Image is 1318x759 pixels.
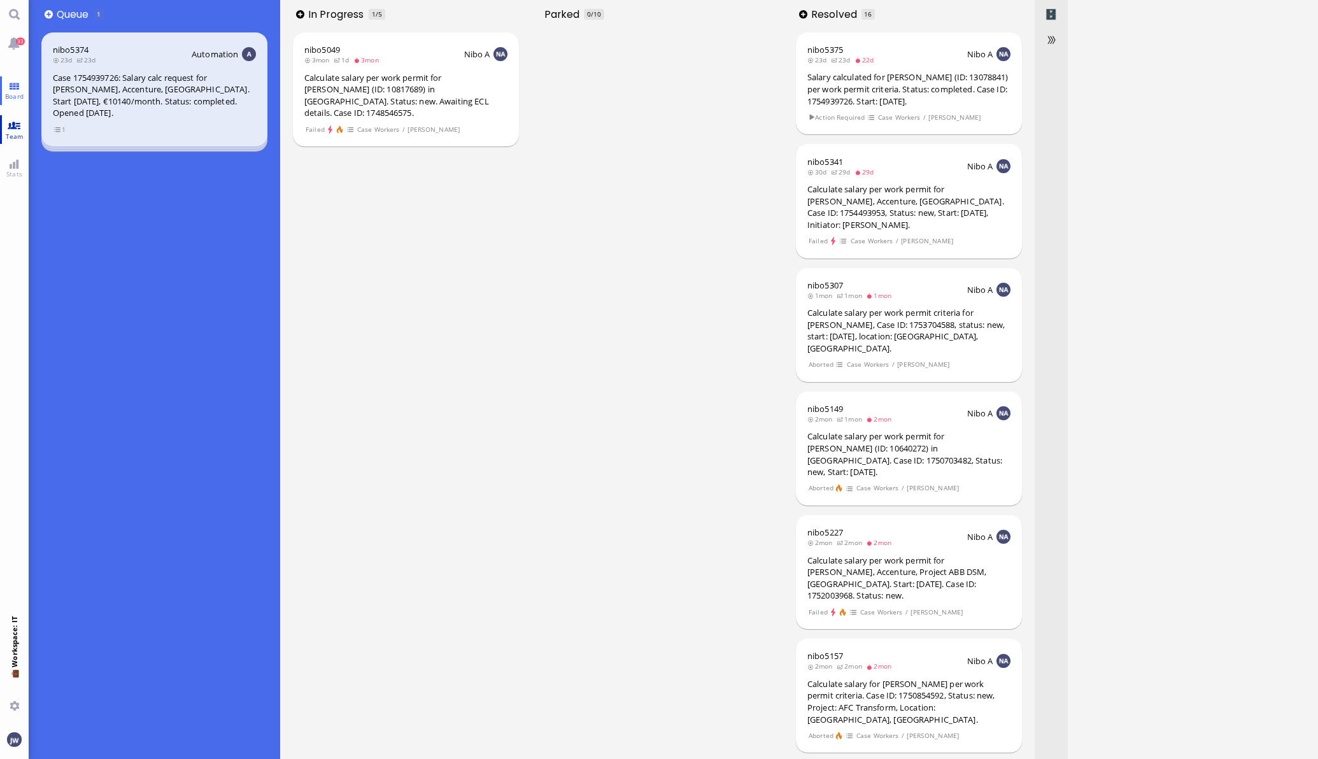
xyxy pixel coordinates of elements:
span: 16 [864,10,872,18]
span: 3mon [353,55,383,64]
button: Add [45,10,53,18]
span: / [402,124,406,135]
span: Case Workers [850,236,893,246]
span: Team [3,132,27,141]
span: view 1 items [53,124,66,135]
span: 22d [854,55,878,64]
span: 30d [807,167,831,176]
img: NA [996,654,1010,668]
span: Case Workers [856,483,899,493]
span: Nibo A [967,284,993,295]
img: NA [996,406,1010,420]
span: 29d [831,167,854,176]
span: / [891,359,895,370]
a: nibo5149 [807,403,843,415]
span: 29d [854,167,878,176]
span: Parked [544,7,584,22]
span: [PERSON_NAME] [407,124,460,135]
span: Board [2,92,27,101]
span: [PERSON_NAME] [907,730,960,741]
span: 1 [97,10,101,18]
div: Calculate salary per work permit for [PERSON_NAME], Accenture, Project ABB DSM, [GEOGRAPHIC_DATA]... [807,555,1010,602]
img: You [7,732,21,746]
span: Nibo A [967,408,993,419]
span: Nibo A [967,160,993,172]
span: 2mon [866,538,895,547]
span: 1mon [866,291,895,300]
span: [PERSON_NAME] [901,236,954,246]
div: Calculate salary per work permit for [PERSON_NAME] (ID: 10817689) in [GEOGRAPHIC_DATA]. Status: n... [304,72,507,119]
span: /5 [376,10,382,18]
span: Failed [808,607,828,618]
span: Case Workers [877,112,921,123]
div: Calculate salary per work permit for [PERSON_NAME] (ID: 10640272) in [GEOGRAPHIC_DATA]. Case ID: ... [807,430,1010,478]
span: [PERSON_NAME] [907,483,960,493]
span: Automation [192,48,238,60]
span: 2mon [807,415,837,423]
span: 1mon [837,415,866,423]
span: 33 [16,38,25,45]
a: nibo5307 [807,280,843,291]
span: [PERSON_NAME] [897,359,950,370]
a: nibo5374 [53,44,89,55]
img: NA [996,159,1010,173]
span: 2mon [837,538,866,547]
img: NA [996,283,1010,297]
span: Action Required [808,112,865,123]
span: 2mon [866,662,895,670]
span: 1mon [807,291,837,300]
span: 2mon [837,662,866,670]
span: / [901,483,905,493]
div: Calculate salary for [PERSON_NAME] per work permit criteria. Case ID: 1750854592, Status: new, Pr... [807,678,1010,725]
span: / [923,112,926,123]
span: Failed [808,236,828,246]
span: / [905,607,909,618]
img: NA [996,530,1010,544]
span: [PERSON_NAME] [911,607,963,618]
span: In progress [308,7,368,22]
span: 2mon [807,662,837,670]
button: Add [296,10,304,18]
span: Aborted [808,359,833,370]
span: Queue [57,7,93,22]
span: 1 [372,10,376,18]
span: 23d [76,55,100,64]
span: Archived [1045,7,1057,22]
div: Calculate salary per work permit criteria for [PERSON_NAME], Case ID: 1753704588, status: new, st... [807,307,1010,354]
a: nibo5157 [807,650,843,662]
a: nibo5375 [807,44,843,55]
span: 1d [334,55,353,64]
img: NA [996,47,1010,61]
a: nibo5341 [807,156,843,167]
span: 2mon [866,415,895,423]
span: 23d [53,55,76,64]
span: Case Workers [357,124,400,135]
span: [PERSON_NAME] [928,112,981,123]
span: 💼 Workspace: IT [10,667,19,696]
span: Failed [305,124,325,135]
span: Stats [3,169,25,178]
a: nibo5049 [304,44,340,55]
span: 23d [807,55,831,64]
span: Aborted [808,730,833,741]
span: Case Workers [846,359,889,370]
a: nibo5227 [807,527,843,538]
span: 3mon [304,55,334,64]
img: Aut [242,47,256,61]
div: Salary calculated for [PERSON_NAME] (ID: 13078841) per work permit criteria. Status: completed. C... [807,71,1010,107]
span: / [901,730,905,741]
span: Nibo A [967,655,993,667]
span: 2mon [807,538,837,547]
span: Aborted [808,483,833,493]
span: 1mon [837,291,866,300]
img: NA [493,47,507,61]
div: Case 1754939726: Salary calc request for [PERSON_NAME], Accenture, [GEOGRAPHIC_DATA]. Start [DATE... [53,72,256,119]
span: 0 [587,10,591,18]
